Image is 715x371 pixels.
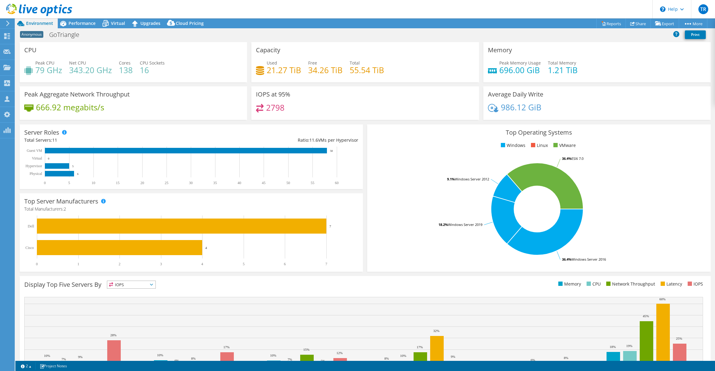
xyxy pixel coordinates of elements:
text: 30 [189,181,193,185]
span: 2 [64,206,66,212]
a: Reports [596,19,626,28]
text: 7 [325,262,327,266]
h3: Server Roles [24,129,59,136]
h3: Top Server Manufacturers [24,198,98,205]
text: 20 [140,181,144,185]
tspan: 36.4% [562,257,572,262]
text: 1 [77,262,79,266]
h3: Peak Aggregate Network Throughput [24,91,130,98]
span: Peak Memory Usage [499,60,541,66]
text: 55 [311,181,314,185]
text: 58 [330,149,333,152]
text: 8% [564,356,568,360]
text: 6% [531,358,535,362]
span: Peak CPU [35,60,54,66]
a: Project Notes [35,362,71,370]
span: Environment [26,20,53,26]
text: 5 [243,262,245,266]
text: 10% [270,353,276,357]
li: Network Throughput [605,281,655,287]
h3: CPU [24,47,37,53]
tspan: 36.4% [562,156,572,161]
span: 11 [52,137,57,143]
text: 6 [77,172,79,176]
tspan: ESXi 7.0 [572,156,583,161]
a: 2 [17,362,36,370]
text: 19% [626,344,632,348]
text: 7 [329,224,331,228]
a: Export [650,19,679,28]
text: 10% [44,354,50,357]
text: 25 [165,181,168,185]
text: 8% [191,357,196,360]
text: 10% [157,353,163,357]
tspan: Windows Server 2016 [572,257,606,262]
text: 5 [68,181,70,185]
text: Dell [28,224,34,228]
text: 60 [335,181,339,185]
span: Free [308,60,317,66]
text: 0 [36,262,38,266]
text: 5% [321,359,325,363]
tspan: 9.1% [447,177,455,181]
a: Print [685,30,706,39]
text: 17% [223,345,230,349]
text: 9% [78,355,83,359]
h3: Top Operating Systems [372,129,706,136]
li: Linux [529,142,548,149]
li: Latency [659,281,682,287]
text: 4 [205,246,207,250]
span: Cores [119,60,131,66]
span: Virtual [111,20,125,26]
text: 9% [451,355,455,358]
li: Memory [557,281,581,287]
span: Total [350,60,360,66]
text: 18% [610,345,616,349]
text: 25% [676,337,682,340]
text: 45% [643,314,649,318]
text: 12% [336,351,343,355]
text: 0 [48,157,49,160]
span: Anonymous [20,31,43,38]
tspan: Windows Server 2012 [455,177,489,181]
h3: Average Daily Write [488,91,543,98]
li: Windows [499,142,525,149]
h4: 79 GHz [35,67,62,73]
span: Used [267,60,277,66]
text: Physical [29,172,42,176]
li: VMware [552,142,576,149]
span: Total Memory [548,60,576,66]
span: CPU Sockets [140,60,165,66]
h4: 55.54 TiB [350,67,384,73]
span: Performance [69,20,96,26]
h4: 343.20 GHz [69,67,112,73]
span: Upgrades [140,20,160,26]
text: 45 [262,181,265,185]
h1: GoTriangle [46,31,89,38]
text: 15% [303,348,309,351]
span: Net CPU [69,60,86,66]
li: IOPS [686,281,703,287]
text: 3 [160,262,162,266]
span: IOPS [107,281,155,288]
h3: Memory [488,47,512,53]
text: 0 [44,181,46,185]
text: 15 [116,181,120,185]
span: 11.6 [309,137,318,143]
text: 2 [119,262,120,266]
h4: 21.27 TiB [267,67,301,73]
a: More [679,19,707,28]
text: 10% [400,354,406,357]
h3: Capacity [256,47,280,53]
text: 4 [201,262,203,266]
h4: 986.12 GiB [501,104,541,111]
text: 50 [286,181,290,185]
text: 7% [288,357,292,361]
span: TR [698,4,708,14]
a: Share [626,19,651,28]
h4: 2798 [266,104,285,111]
text: 7% [61,357,66,361]
text: 6% [175,359,179,362]
text: Virtual [32,156,42,160]
text: 32% [433,329,439,333]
